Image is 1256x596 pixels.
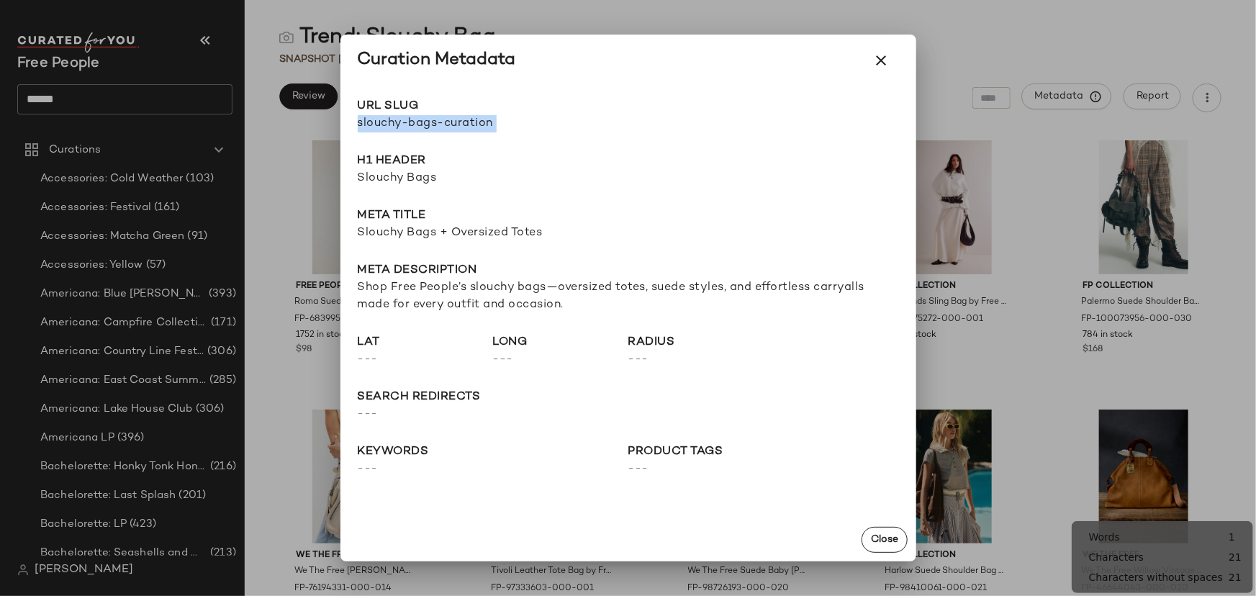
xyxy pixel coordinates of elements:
[628,461,899,478] span: ---
[628,351,764,369] span: ---
[358,115,628,132] span: slouchy-bags-curation
[358,351,493,369] span: ---
[493,351,628,369] span: ---
[358,334,493,351] span: lat
[870,534,898,546] span: Close
[358,98,628,115] span: URL Slug
[493,334,628,351] span: long
[358,49,516,72] div: Curation Metadata
[358,207,899,225] span: Meta title
[358,406,899,423] span: ---
[628,443,899,461] span: Product Tags
[862,527,908,553] button: Close
[358,443,628,461] span: keywords
[358,225,899,242] span: Slouchy Bags + Oversized Totes
[628,334,764,351] span: radius
[358,389,899,406] span: search redirects
[358,461,628,478] span: ---
[358,153,899,170] span: H1 Header
[358,170,899,187] span: Slouchy Bags
[358,279,899,314] span: Shop Free People’s slouchy bags—oversized totes, suede styles, and effortless carryalls made for ...
[358,262,899,279] span: Meta description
